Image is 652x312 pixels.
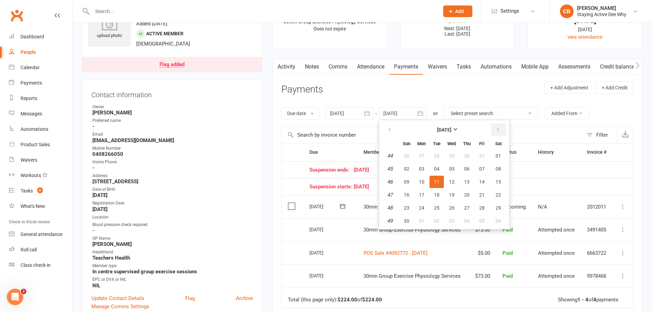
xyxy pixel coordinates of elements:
span: 06 [464,166,470,172]
span: 6 [37,187,43,193]
th: Invoice # [581,143,613,161]
a: Tasks 6 [9,183,72,199]
button: 30 [399,215,414,227]
button: 29 [490,202,507,214]
a: Attendance [352,59,389,75]
span: 17 [419,192,424,198]
input: Search... [90,7,434,16]
span: Suspension starts: [309,184,354,190]
div: [PERSON_NAME] [577,5,626,11]
span: Add [455,9,464,14]
span: 15 [496,179,501,185]
button: 02 [399,163,414,175]
strong: - [92,165,253,171]
div: Roll call [21,247,37,252]
span: 30min Group Exercise Physiology Services [363,273,461,279]
span: 30 [404,218,409,224]
span: 19 [449,192,455,198]
strong: 1 - 4 [577,297,588,303]
td: 5978468 [581,264,613,288]
a: Reports [9,91,72,106]
th: Status [496,143,532,161]
span: 01 [496,153,501,159]
div: Automations [21,126,48,132]
span: 25 [434,205,439,211]
span: Attempted once [538,273,575,279]
span: 26 [449,205,455,211]
span: 05 [449,166,455,172]
span: 30min Group Exercise Physiology Services [363,227,461,233]
button: 27 [414,150,429,162]
a: Flag [185,294,195,302]
span: 13 [464,179,470,185]
a: Waivers [423,59,452,75]
span: Paid [502,227,513,233]
span: [DEMOGRAPHIC_DATA] [136,41,190,47]
span: 02 [434,218,439,224]
button: 09 [399,176,414,188]
div: Owner [92,104,253,110]
span: 04 [464,218,470,224]
span: 2 [21,289,26,294]
span: 04 [434,166,439,172]
a: Comms [324,59,352,75]
div: Home Phone [92,159,253,165]
button: 04 [460,215,474,227]
span: Attempted once [538,250,575,256]
div: Messages [21,111,42,116]
span: 01 [419,218,424,224]
em: 46 [387,179,393,185]
div: Address [92,173,253,179]
a: Automations [9,122,72,137]
span: 11 [434,179,439,185]
span: Does not expire [314,26,346,32]
span: 23 [404,205,409,211]
small: Thursday [463,141,471,146]
span: Paid [502,250,513,256]
button: 24 [414,202,429,214]
span: 05 [479,218,485,224]
button: 12 [445,176,459,188]
div: General attendance [21,232,62,237]
span: 28 [479,205,485,211]
button: 01 [414,215,429,227]
button: 05 [445,163,459,175]
em: 44 [387,153,393,159]
a: Dashboard [9,29,72,45]
button: 03 [414,163,429,175]
strong: $224.00 [337,297,357,303]
a: Mobile App [516,59,553,75]
td: $73.00 [467,218,496,241]
div: Workouts [21,173,41,178]
button: 13 [460,176,474,188]
div: $0.00 [407,17,508,24]
a: Assessments [553,59,595,75]
span: 28 [434,153,439,159]
a: Roll call [9,242,72,258]
button: 11 [430,176,444,188]
button: 30 [460,150,474,162]
span: 14 [479,179,485,185]
button: 10 [414,176,429,188]
div: Date of Birth [92,186,253,193]
a: Notes [300,59,324,75]
div: EPC or DVA or NIL [92,276,253,283]
small: Wednesday [447,141,456,146]
a: Product Sales [9,137,72,152]
button: 28 [475,202,489,214]
span: 22 [496,192,501,198]
div: Class check-in [21,262,51,268]
span: 30min Group Exercise Physiology Services [363,204,461,210]
button: 29 [445,150,459,162]
strong: - [92,123,253,129]
small: Tuesday [433,141,440,146]
strong: [EMAIL_ADDRESS][DOMAIN_NAME] [92,137,253,143]
span: 31 [479,153,485,159]
div: Healthfund [92,249,253,255]
div: [DATE] [309,224,341,235]
iframe: Intercom live chat [7,289,23,305]
td: 2012011 [581,195,613,219]
div: Waivers [21,157,37,163]
div: Showing of payments [558,297,618,303]
a: Archive [236,294,253,302]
